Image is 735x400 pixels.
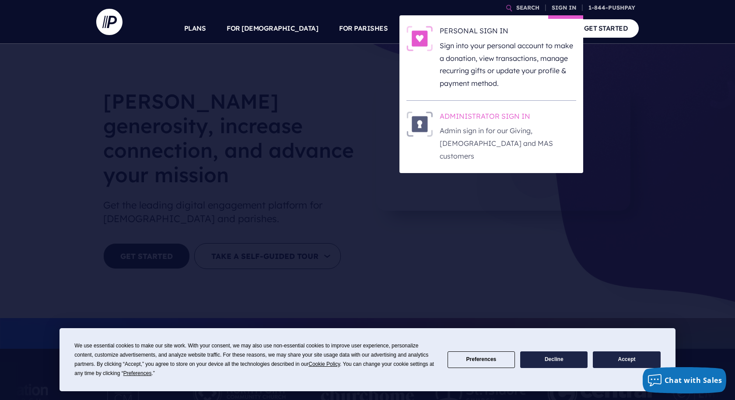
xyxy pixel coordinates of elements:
[406,111,576,163] a: ADMINISTRATOR SIGN IN - Illustration ADMINISTRATOR SIGN IN Admin sign in for our Giving, [DEMOGRA...
[440,124,576,162] p: Admin sign in for our Giving, [DEMOGRAPHIC_DATA] and MAS customers
[406,26,576,90] a: PERSONAL SIGN IN - Illustration PERSONAL SIGN IN Sign into your personal account to make a donati...
[74,341,437,378] div: We use essential cookies to make our site work. With your consent, we may also use non-essential ...
[409,13,448,44] a: SOLUTIONS
[440,111,576,124] h6: ADMINISTRATOR SIGN IN
[440,26,576,39] h6: PERSONAL SIGN IN
[227,13,318,44] a: FOR [DEMOGRAPHIC_DATA]
[406,26,433,51] img: PERSONAL SIGN IN - Illustration
[59,328,675,391] div: Cookie Consent Prompt
[665,375,722,385] span: Chat with Sales
[440,39,576,90] p: Sign into your personal account to make a donation, view transactions, manage recurring gifts or ...
[123,370,152,376] span: Preferences
[448,351,515,368] button: Preferences
[184,13,206,44] a: PLANS
[469,13,499,44] a: EXPLORE
[520,351,588,368] button: Decline
[573,19,639,37] a: GET STARTED
[339,13,388,44] a: FOR PARISHES
[593,351,660,368] button: Accept
[520,13,552,44] a: COMPANY
[308,361,340,367] span: Cookie Policy
[643,367,727,393] button: Chat with Sales
[406,111,433,137] img: ADMINISTRATOR SIGN IN - Illustration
